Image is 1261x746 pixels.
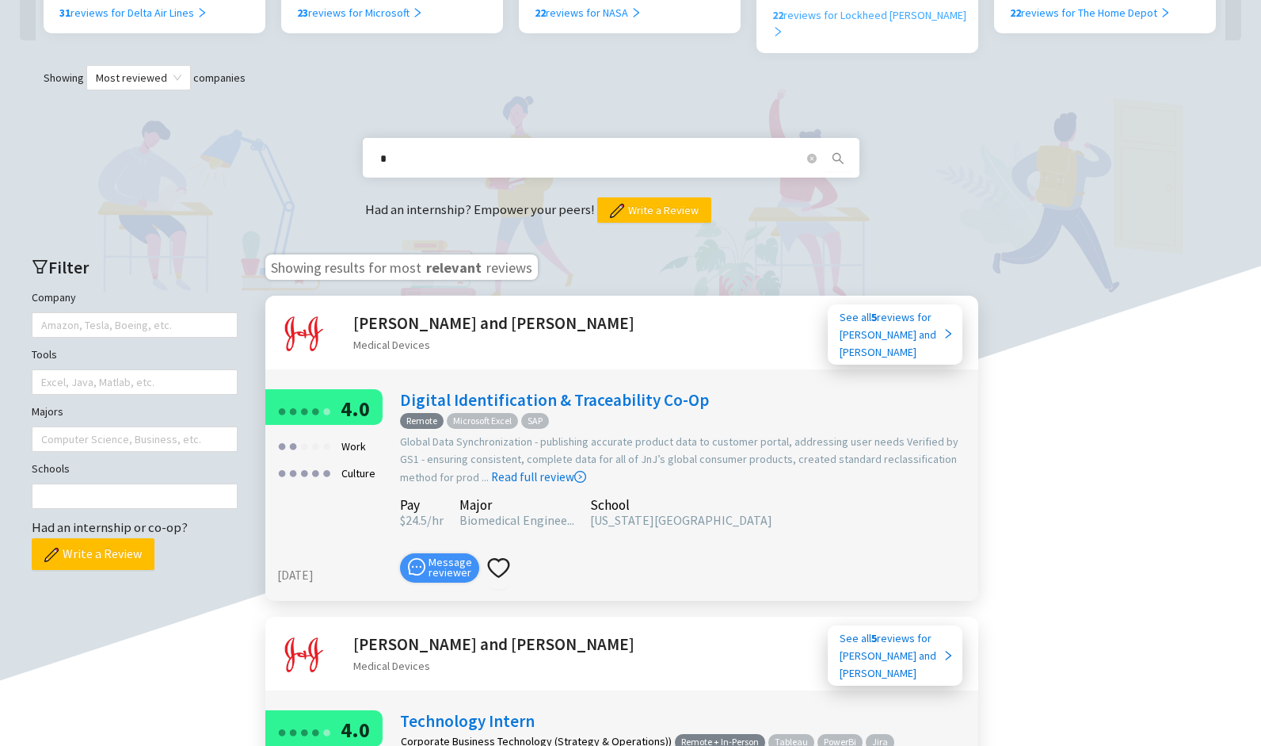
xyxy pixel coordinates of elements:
[277,460,287,484] div: ●
[322,719,331,744] div: ●
[32,289,76,306] label: Company
[535,6,546,20] b: 22
[288,433,298,457] div: ●
[628,201,699,219] span: Write a Review
[277,719,287,744] div: ●
[400,499,444,511] div: Pay
[341,717,370,743] span: 4.0
[487,557,510,580] span: heart
[59,6,70,20] b: 31
[337,460,380,487] div: Culture
[310,433,320,457] div: ●
[840,629,943,682] div: See all reviews for [PERSON_NAME] and [PERSON_NAME]
[429,557,472,578] span: Message reviewer
[59,4,208,21] div: reviews for Delta Air Lines
[310,460,320,484] div: ●
[447,413,518,430] span: Microsoft Excel
[597,197,711,223] button: Write a Review
[265,254,538,280] h3: Showing results for most reviews
[943,328,954,339] span: right
[828,625,962,686] a: See all5reviews for[PERSON_NAME] and [PERSON_NAME]
[535,4,642,21] div: reviews for NASA
[772,6,974,41] div: reviews for Lockheed [PERSON_NAME]
[412,7,423,18] span: right
[400,389,709,411] a: Digital Identification & Traceability Co-Op
[610,204,624,218] img: pencil.png
[772,8,783,22] b: 22
[277,433,287,457] div: ●
[943,650,954,661] span: right
[400,710,535,732] a: Technology Intern
[196,7,208,18] span: right
[825,146,851,171] button: search
[299,398,309,423] div: ●
[353,631,634,657] h2: [PERSON_NAME] and [PERSON_NAME]
[826,152,850,165] span: search
[32,403,63,420] label: Majors
[41,373,44,392] input: Tools
[828,304,962,365] a: See all5reviews for[PERSON_NAME] and [PERSON_NAME]
[574,471,586,483] span: right-circle
[400,512,427,528] span: 24.5
[1010,6,1021,20] b: 22
[871,631,877,645] b: 5
[288,719,298,744] div: ●
[16,65,1245,90] div: Showing companies
[459,499,574,511] div: Major
[322,398,331,423] div: ●
[459,512,574,528] span: Biomedical Enginee...
[353,310,634,336] h2: [PERSON_NAME] and [PERSON_NAME]
[277,566,392,585] div: [DATE]
[44,548,59,562] img: pencil.png
[63,544,142,564] span: Write a Review
[32,254,238,281] h2: Filter
[299,460,309,484] div: ●
[365,201,597,218] span: Had an internship? Empower your peers!
[32,346,57,363] label: Tools
[807,154,817,163] span: close-circle
[288,398,298,423] div: ●
[1010,4,1171,21] div: reviews for The Home Depot
[400,512,406,528] span: $
[297,6,308,20] b: 23
[425,256,483,275] span: relevant
[427,512,444,528] span: /hr
[341,396,370,422] span: 4.0
[337,433,371,460] div: Work
[408,558,425,576] span: message
[299,433,309,457] div: ●
[32,460,70,477] label: Schools
[322,433,331,457] div: ●
[772,26,783,37] span: right
[288,460,298,484] div: ●
[32,258,48,275] span: filter
[32,518,188,536] span: Had an internship or co-op?
[280,631,327,679] img: Johnson and Johnson
[310,719,320,744] div: ●
[299,719,309,744] div: ●
[353,657,634,675] div: Medical Devices
[310,398,320,423] div: ●
[630,7,642,18] span: right
[491,390,586,484] a: Read full review
[96,66,181,90] span: Most reviewed
[1160,7,1171,18] span: right
[871,310,877,324] b: 5
[32,538,154,570] button: Write a Review
[590,499,772,511] div: School
[322,460,331,484] div: ●
[400,413,444,430] span: Remote
[353,336,634,354] div: Medical Devices
[590,512,772,528] span: [US_STATE][GEOGRAPHIC_DATA]
[400,433,970,487] div: Global Data Synchronization - publishing accurate product data to customer portal, addressing use...
[280,310,327,358] img: Johnson and Johnson
[297,4,423,21] div: reviews for Microsoft
[277,398,287,423] div: ●
[840,308,943,361] div: See all reviews for [PERSON_NAME] and [PERSON_NAME]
